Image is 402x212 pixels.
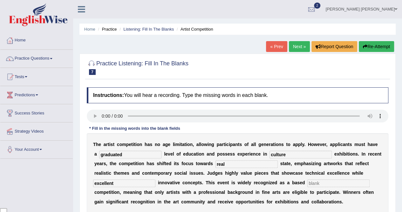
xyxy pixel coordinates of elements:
b: , [290,161,292,166]
b: g [165,142,168,147]
b: d [137,171,140,176]
b: o [119,142,122,147]
b: e [131,161,133,166]
b: c [117,142,119,147]
li: Practice [96,26,117,32]
b: s [225,151,228,157]
b: i [179,142,181,147]
b: Instructions: [93,92,124,98]
b: a [196,142,199,147]
b: l [361,161,362,166]
a: « Prev [266,41,287,52]
b: l [164,151,165,157]
b: p [126,142,129,147]
b: w [200,161,203,166]
b: s [309,161,311,166]
b: t [110,161,111,166]
b: o [350,151,353,157]
b: a [147,142,150,147]
b: o [311,142,314,147]
b: a [203,161,206,166]
b: t [196,151,198,157]
b: . [304,142,305,147]
b: n [201,151,204,157]
b: e [258,151,261,157]
b: s [210,161,213,166]
b: t [134,142,136,147]
a: Tests [0,68,73,84]
b: h [339,151,342,157]
b: m [120,171,124,176]
b: a [104,142,106,147]
b: i [102,171,104,176]
b: e [261,142,264,147]
a: Home [84,27,95,32]
b: e [118,171,120,176]
b: n [147,171,150,176]
b: p [295,142,298,147]
b: a [343,142,345,147]
b: a [132,171,134,176]
b: a [370,142,373,147]
b: g [211,142,214,147]
b: n [134,171,137,176]
b: d [212,151,215,157]
b: s [239,142,242,147]
b: d [186,151,188,157]
b: e [170,151,173,157]
b: h [367,142,370,147]
b: n [140,142,142,147]
b: i [263,151,264,157]
b: i [186,142,187,147]
b: t [133,161,135,166]
b: f [179,151,181,157]
b: s [157,161,159,166]
b: i [174,142,175,147]
b: h [159,161,162,166]
b: c [365,161,367,166]
b: l [254,142,255,147]
b: s [150,142,152,147]
b: r [248,151,249,157]
b: s [355,151,358,157]
b: t [175,161,177,166]
b: a [233,142,235,147]
b: e [168,142,170,147]
b: e [266,142,269,147]
b: n [264,142,267,147]
b: w [329,161,333,166]
b: s [232,151,235,157]
b: h [145,142,147,147]
b: c [191,151,194,157]
b: s [111,142,113,147]
b: s [280,161,283,166]
b: h [146,161,149,166]
b: c [109,171,111,176]
b: o [244,142,247,147]
b: z [312,161,315,166]
b: r [269,142,270,147]
b: s [222,151,225,157]
b: p [242,151,245,157]
b: e [114,161,116,166]
b: o [145,171,147,176]
input: blank [99,151,161,158]
b: l [173,151,174,157]
b: t [136,161,138,166]
b: i [135,161,136,166]
b: a [270,142,273,147]
b: t [238,142,240,147]
b: i [174,161,175,166]
b: l [199,142,200,147]
b: w [314,142,317,147]
b: i [346,151,347,157]
b: t [113,142,114,147]
b: o [333,161,336,166]
b: e [322,142,325,147]
b: g [258,142,261,147]
input: blank [269,151,332,158]
b: i [107,171,109,176]
b: e [334,151,337,157]
b: c [372,151,375,157]
b: g [318,161,321,166]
